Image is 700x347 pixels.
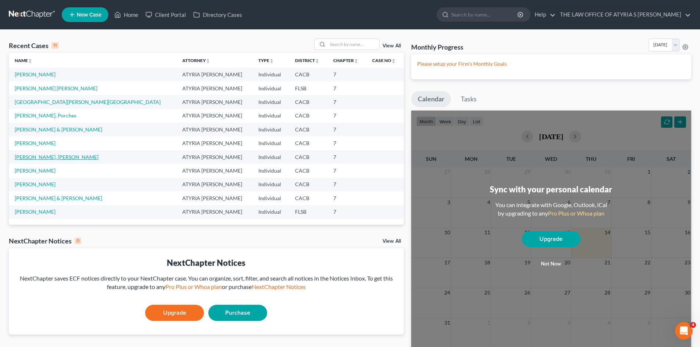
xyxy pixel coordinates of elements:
[252,95,289,109] td: Individual
[522,231,581,247] a: Upgrade
[327,136,366,150] td: 7
[289,150,327,164] td: CACB
[176,68,252,81] td: ATYRIA [PERSON_NAME]
[252,123,289,136] td: Individual
[490,184,612,195] div: Sync with your personal calendar
[522,257,581,271] button: Not now
[289,136,327,150] td: CACB
[145,305,204,321] a: Upgrade
[15,181,55,187] a: [PERSON_NAME]
[15,167,55,174] a: [PERSON_NAME]
[176,82,252,95] td: ATYRIA [PERSON_NAME]
[258,58,274,63] a: Typeunfold_more
[289,82,327,95] td: FLSB
[548,210,604,217] a: Pro Plus or Whoa plan
[327,109,366,123] td: 7
[176,150,252,164] td: ATYRIA [PERSON_NAME]
[383,239,401,244] a: View All
[206,59,210,63] i: unfold_more
[372,58,396,63] a: Case Nounfold_more
[269,59,274,63] i: unfold_more
[327,95,366,109] td: 7
[176,191,252,205] td: ATYRIA [PERSON_NAME]
[252,136,289,150] td: Individual
[417,60,685,68] p: Please setup your Firm's Monthly Goals
[252,68,289,81] td: Individual
[15,195,102,201] a: [PERSON_NAME] & [PERSON_NAME]
[327,164,366,177] td: 7
[15,140,55,146] a: [PERSON_NAME]
[327,82,366,95] td: 7
[556,8,691,21] a: THE LAW OFFICE OF ATYRIA S [PERSON_NAME]
[208,305,267,321] a: Purchase
[15,257,398,268] div: NextChapter Notices
[690,322,696,328] span: 4
[75,238,81,244] div: 0
[111,8,142,21] a: Home
[289,109,327,123] td: CACB
[354,59,358,63] i: unfold_more
[252,109,289,123] td: Individual
[15,85,97,91] a: [PERSON_NAME] [PERSON_NAME]
[252,283,306,290] a: NextChapter Notices
[289,191,327,205] td: CACB
[327,150,366,164] td: 7
[383,43,401,48] a: View All
[327,68,366,81] td: 7
[252,205,289,219] td: Individual
[176,178,252,191] td: ATYRIA [PERSON_NAME]
[289,164,327,177] td: CACB
[289,95,327,109] td: CACB
[176,95,252,109] td: ATYRIA [PERSON_NAME]
[176,205,252,219] td: ATYRIA [PERSON_NAME]
[15,71,55,77] a: [PERSON_NAME]
[9,236,81,245] div: NextChapter Notices
[391,59,396,63] i: unfold_more
[252,82,289,95] td: Individual
[411,91,451,107] a: Calendar
[289,205,327,219] td: FLSB
[327,205,366,219] td: 7
[165,283,222,290] a: Pro Plus or Whoa plan
[451,8,518,21] input: Search by name...
[327,178,366,191] td: 7
[289,68,327,81] td: CACB
[15,58,32,63] a: Nameunfold_more
[315,59,319,63] i: unfold_more
[77,12,101,18] span: New Case
[333,58,358,63] a: Chapterunfold_more
[15,112,76,119] a: [PERSON_NAME], Porches
[15,99,161,105] a: [GEOGRAPHIC_DATA][PERSON_NAME][GEOGRAPHIC_DATA]
[252,178,289,191] td: Individual
[176,123,252,136] td: ATYRIA [PERSON_NAME]
[289,123,327,136] td: CACB
[252,164,289,177] td: Individual
[252,150,289,164] td: Individual
[51,42,59,49] div: 11
[176,164,252,177] td: ATYRIA [PERSON_NAME]
[492,201,610,218] div: You can integrate with Google, Outlook, iCal by upgrading to any
[15,209,55,215] a: [PERSON_NAME]
[9,41,59,50] div: Recent Cases
[252,191,289,205] td: Individual
[295,58,319,63] a: Districtunfold_more
[190,8,246,21] a: Directory Cases
[675,322,693,340] iframe: Intercom live chat
[289,178,327,191] td: CACB
[182,58,210,63] a: Attorneyunfold_more
[15,274,398,291] div: NextChapter saves ECF notices directly to your NextChapter case. You can organize, sort, filter, ...
[411,43,463,51] h3: Monthly Progress
[327,123,366,136] td: 7
[454,91,483,107] a: Tasks
[176,109,252,123] td: ATYRIA [PERSON_NAME]
[176,136,252,150] td: ATYRIA [PERSON_NAME]
[327,191,366,205] td: 7
[28,59,32,63] i: unfold_more
[328,39,379,50] input: Search by name...
[142,8,190,21] a: Client Portal
[15,126,102,133] a: [PERSON_NAME] & [PERSON_NAME]
[15,154,98,160] a: [PERSON_NAME], [PERSON_NAME]
[531,8,556,21] a: Help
